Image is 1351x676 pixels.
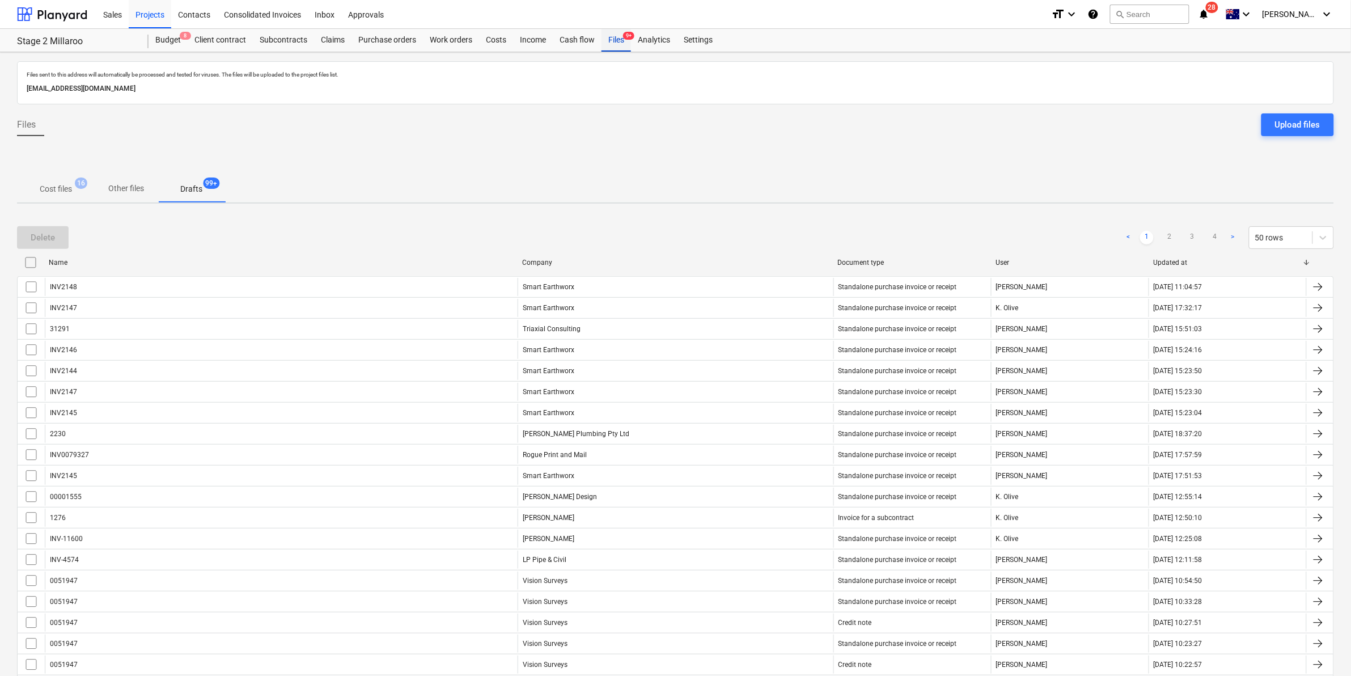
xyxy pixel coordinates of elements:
div: 0051947 [50,577,78,585]
div: [DATE] 12:50:10 [1154,514,1202,522]
div: [PERSON_NAME] [991,383,1149,401]
div: [PERSON_NAME] [991,320,1149,338]
div: [PERSON_NAME] [991,404,1149,422]
a: Files9+ [602,29,631,52]
div: Document type [838,259,986,267]
i: notifications [1198,7,1210,21]
i: keyboard_arrow_down [1240,7,1253,21]
div: 2230 [50,430,66,438]
div: Name [49,259,513,267]
div: Standalone purchase invoice or receipt [838,283,957,291]
button: Upload files [1261,113,1334,136]
div: Standalone purchase invoice or receipt [838,640,957,648]
div: Files [602,29,631,52]
span: search [1115,10,1124,19]
div: Vision Surveys [518,656,833,674]
div: Budget [149,29,188,52]
p: Cost files [40,183,72,195]
div: Standalone purchase invoice or receipt [838,577,957,585]
a: Previous page [1122,231,1136,244]
span: 99+ [204,178,220,189]
a: Page 3 [1185,231,1199,244]
div: Credit note [838,619,872,627]
span: Files [17,118,36,132]
div: [DATE] 12:11:58 [1154,556,1202,564]
div: 1276 [50,514,66,522]
div: [DATE] 15:23:04 [1154,409,1202,417]
div: [PERSON_NAME] [991,656,1149,674]
a: Analytics [631,29,677,52]
p: Other files [108,183,144,195]
a: Costs [479,29,513,52]
div: K. Olive [991,299,1149,317]
div: LP Pipe & Civil [518,551,833,569]
a: Cash flow [553,29,602,52]
span: 16 [75,178,87,189]
div: INV2146 [50,346,77,354]
a: Settings [677,29,719,52]
div: Standalone purchase invoice or receipt [838,388,957,396]
a: Budget8 [149,29,188,52]
div: Vision Surveys [518,635,833,653]
div: [DATE] 15:24:16 [1154,346,1202,354]
div: Company [522,259,829,267]
div: [DATE] 10:23:27 [1154,640,1202,648]
div: Standalone purchase invoice or receipt [838,535,957,543]
div: Smart Earthworx [518,467,833,485]
a: Client contract [188,29,253,52]
div: INV2147 [50,304,77,312]
div: Credit note [838,661,872,669]
i: keyboard_arrow_down [1065,7,1078,21]
i: Knowledge base [1087,7,1099,21]
div: INV2145 [50,472,77,480]
div: [PERSON_NAME] [518,509,833,527]
a: Page 2 [1163,231,1176,244]
a: Page 4 [1208,231,1222,244]
div: [DATE] 18:37:20 [1154,430,1202,438]
div: Standalone purchase invoice or receipt [838,556,957,564]
div: Standalone purchase invoice or receipt [838,409,957,417]
div: [PERSON_NAME] [991,362,1149,380]
div: [DATE] 17:51:53 [1154,472,1202,480]
div: Standalone purchase invoice or receipt [838,325,957,333]
div: [DATE] 11:04:57 [1154,283,1202,291]
div: 0051947 [50,598,78,606]
p: Drafts [180,183,202,195]
div: Smart Earthworx [518,299,833,317]
div: Updated at [1154,259,1302,267]
div: Smart Earthworx [518,341,833,359]
div: [DATE] 15:23:50 [1154,367,1202,375]
a: Work orders [423,29,479,52]
span: 8 [180,32,191,40]
div: K. Olive [991,530,1149,548]
div: Smart Earthworx [518,383,833,401]
div: [DATE] 10:33:28 [1154,598,1202,606]
div: [PERSON_NAME] [991,467,1149,485]
div: Standalone purchase invoice or receipt [838,598,957,606]
span: 9+ [623,32,634,40]
p: Files sent to this address will automatically be processed and tested for viruses. The files will... [27,71,1324,78]
div: [PERSON_NAME] [991,278,1149,296]
div: Standalone purchase invoice or receipt [838,346,957,354]
div: [PERSON_NAME] [518,530,833,548]
div: Claims [314,29,351,52]
div: INV2144 [50,367,77,375]
span: [PERSON_NAME] [1263,10,1319,19]
div: 0051947 [50,619,78,627]
div: [DATE] 10:54:50 [1154,577,1202,585]
div: [PERSON_NAME] Plumbing Pty Ltd [518,425,833,443]
div: Vision Surveys [518,593,833,611]
div: [PERSON_NAME] [991,551,1149,569]
div: Standalone purchase invoice or receipt [838,430,957,438]
div: [DATE] 15:51:03 [1154,325,1202,333]
div: [PERSON_NAME] [991,425,1149,443]
div: Smart Earthworx [518,278,833,296]
div: 00001555 [50,493,82,501]
div: INV2145 [50,409,77,417]
a: Subcontracts [253,29,314,52]
div: Standalone purchase invoice or receipt [838,304,957,312]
